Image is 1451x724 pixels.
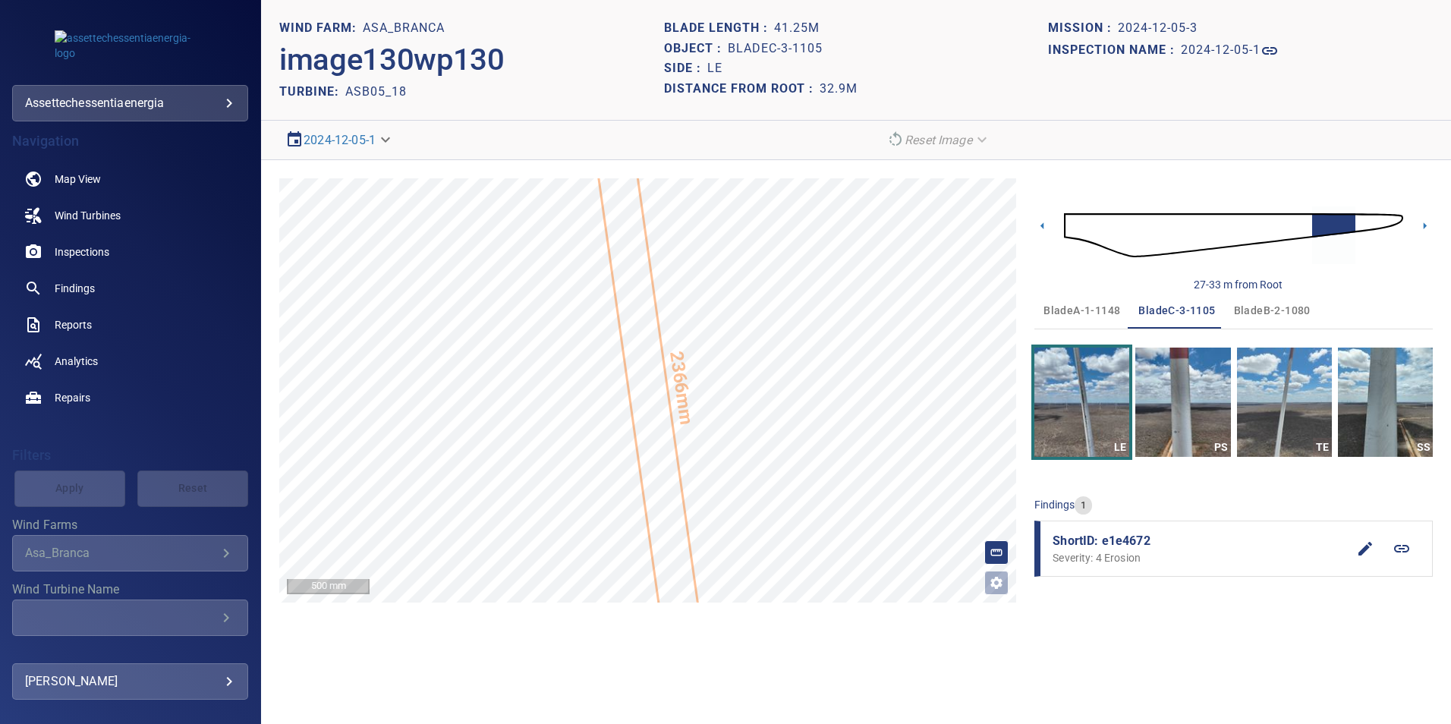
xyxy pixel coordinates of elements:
[12,307,248,343] a: reports noActive
[1048,43,1181,58] h1: Inspection name :
[25,91,235,115] div: assettechessentiaenergia
[1181,42,1279,60] a: 2024-12-05-1
[55,208,121,223] span: Wind Turbines
[279,21,363,36] h1: WIND FARM:
[12,197,248,234] a: windturbines noActive
[12,379,248,416] a: repairs noActive
[12,448,248,463] h4: Filters
[1110,438,1129,457] div: LE
[1053,532,1347,550] span: ShortID: e1e4672
[1135,348,1230,457] a: PS
[55,172,101,187] span: Map View
[363,21,445,36] h1: Asa_Branca
[1053,550,1347,565] p: Severity: 4 Erosion
[1048,21,1118,36] h1: Mission :
[774,21,820,36] h1: 41.25m
[1075,499,1092,513] span: 1
[728,42,823,56] h1: bladeC-3-1105
[55,390,90,405] span: Repairs
[666,350,697,427] text: 2366mm
[55,30,206,61] img: assettechessentiaenergia-logo
[1118,21,1198,36] h1: 2024-12-05-3
[1338,348,1433,457] a: SS
[984,571,1009,595] button: Open image filters and tagging options
[1234,301,1311,320] span: bladeB-2-1080
[279,42,505,78] h2: image130wp130
[1212,438,1231,457] div: PS
[664,42,728,56] h1: Object :
[12,535,248,571] div: Wind Farms
[12,234,248,270] a: inspections noActive
[12,600,248,636] div: Wind Turbine Name
[12,134,248,149] h4: Navigation
[12,519,248,531] label: Wind Farms
[55,281,95,296] span: Findings
[1237,348,1332,457] a: TE
[12,584,248,596] label: Wind Turbine Name
[55,354,98,369] span: Analytics
[664,61,707,76] h1: Side :
[707,61,722,76] h1: LE
[905,133,972,147] em: Reset Image
[1138,301,1215,320] span: bladeC-3-1105
[12,161,248,197] a: map noActive
[12,343,248,379] a: analytics noActive
[12,85,248,121] div: assettechessentiaenergia
[1414,438,1433,457] div: SS
[1034,499,1075,511] span: findings
[1181,43,1261,58] h1: 2024-12-05-1
[55,317,92,332] span: Reports
[820,82,858,96] h1: 32.9m
[1034,348,1129,457] a: LE
[279,127,400,153] div: 2024-12-05-1
[880,127,996,153] div: Reset Image
[304,133,376,147] a: 2024-12-05-1
[664,21,774,36] h1: Blade length :
[1313,438,1332,457] div: TE
[1043,301,1120,320] span: bladeA-1-1148
[25,669,235,694] div: [PERSON_NAME]
[25,546,217,560] div: Asa_Branca
[279,84,345,99] h2: TURBINE:
[55,244,109,260] span: Inspections
[1194,277,1283,292] div: 27-33 m from Root
[12,270,248,307] a: findings noActive
[664,82,820,96] h1: Distance from root :
[345,84,407,99] h2: ASB05_18
[1064,194,1403,276] img: d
